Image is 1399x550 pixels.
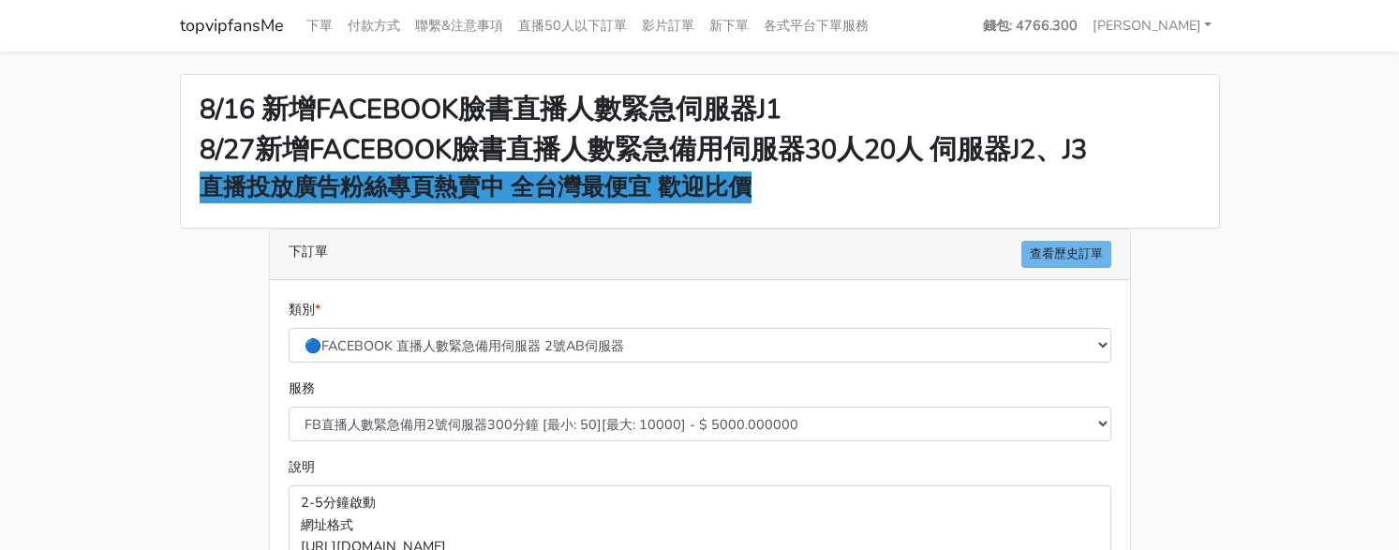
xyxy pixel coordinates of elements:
strong: 直播投放廣告粉絲專頁熱賣中 全台灣最便宜 歡迎比價 [200,171,752,203]
a: [PERSON_NAME] [1085,7,1220,44]
strong: 8/16 新增FACEBOOK臉書直播人數緊急伺服器J1 [200,91,781,127]
a: 下單 [299,7,340,44]
a: 新下單 [702,7,756,44]
a: 查看歷史訂單 [1021,241,1111,268]
a: topvipfansMe [180,7,284,44]
label: 類別 [289,299,320,320]
strong: 8/27新增FACEBOOK臉書直播人數緊急備用伺服器30人20人 伺服器J2、J3 [200,131,1087,168]
label: 服務 [289,378,315,399]
div: 下訂單 [270,230,1130,280]
a: 錢包: 4766.300 [975,7,1085,44]
a: 付款方式 [340,7,408,44]
label: 說明 [289,456,315,478]
a: 各式平台下單服務 [756,7,876,44]
a: 直播50人以下訂單 [511,7,634,44]
a: 聯繫&注意事項 [408,7,511,44]
strong: 錢包: 4766.300 [983,16,1078,35]
a: 影片訂單 [634,7,702,44]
